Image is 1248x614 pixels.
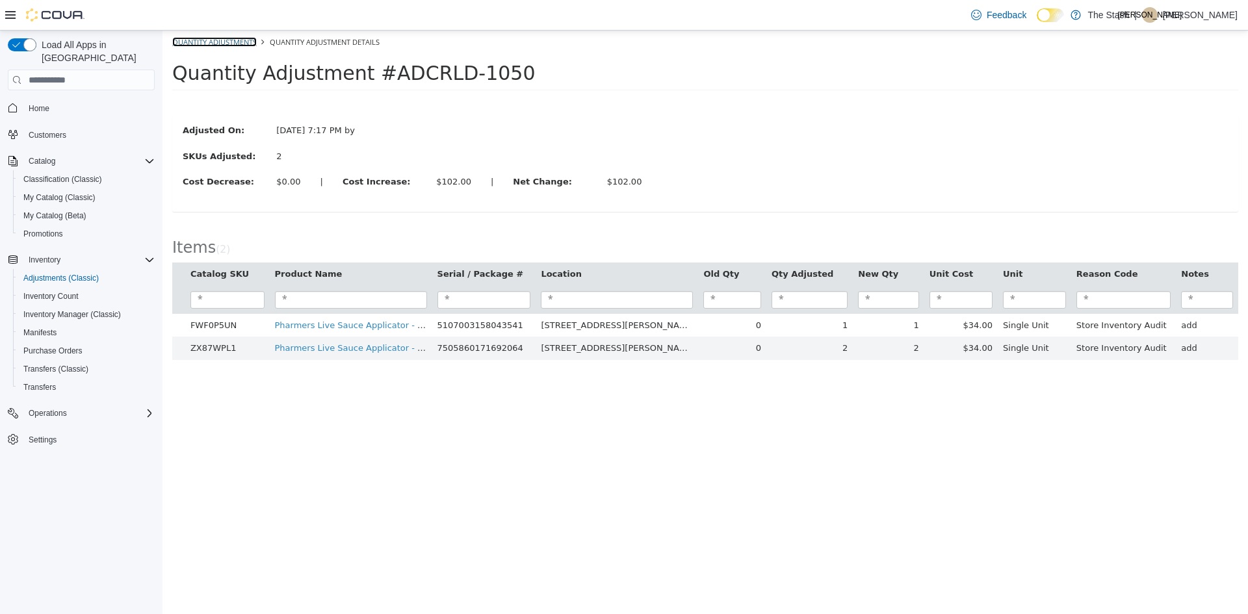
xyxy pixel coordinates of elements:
[112,313,330,322] a: Pharmers Live Sauce Applicator - Amnesia Haze 1G
[10,145,104,158] label: Cost Decrease:
[104,94,281,107] div: [DATE] 7:17 PM by
[29,156,55,166] span: Catalog
[18,270,155,286] span: Adjustments (Classic)
[13,342,160,360] button: Purchase Orders
[23,346,83,356] span: Purchase Orders
[23,291,79,301] span: Inventory Count
[1019,237,1048,250] button: Notes
[18,270,104,286] a: Adjustments (Classic)
[23,127,155,143] span: Customers
[23,174,102,185] span: Classification (Classic)
[1013,306,1076,329] td: add
[13,287,160,305] button: Inventory Count
[378,313,532,322] span: [STREET_ADDRESS][PERSON_NAME]
[840,237,863,250] button: Unit
[23,127,71,143] a: Customers
[3,251,160,269] button: Inventory
[13,269,160,287] button: Adjustments (Classic)
[28,237,89,250] button: Catalog SKU
[1037,22,1037,23] span: Dark Mode
[3,98,160,117] button: Home
[8,93,155,483] nav: Complex example
[341,145,434,158] label: Net Change:
[987,8,1026,21] span: Feedback
[604,306,690,329] td: 2
[23,99,155,116] span: Home
[762,283,835,307] td: $34.00
[909,283,1013,307] td: Store Inventory Audit
[536,306,604,329] td: 0
[1163,7,1238,23] p: [PERSON_NAME]
[23,252,66,268] button: Inventory
[23,405,72,421] button: Operations
[536,283,604,307] td: 0
[767,237,813,250] button: Unit Cost
[170,145,264,158] label: Cost Increase:
[13,305,160,324] button: Inventory Manager (Classic)
[57,213,64,225] span: 2
[23,229,63,239] span: Promotions
[23,211,86,221] span: My Catalog (Beta)
[23,273,99,283] span: Adjustments (Classic)
[274,145,309,158] div: $102.00
[10,120,104,133] label: SKUs Adjusted:
[10,94,104,107] label: Adjusted On:
[270,283,374,307] td: 5107003158043541
[3,152,160,170] button: Catalog
[18,361,155,377] span: Transfers (Classic)
[23,283,107,307] td: FWF0P5UN
[604,283,690,307] td: 1
[18,190,155,205] span: My Catalog (Classic)
[318,145,341,158] label: |
[13,188,160,207] button: My Catalog (Classic)
[23,382,56,392] span: Transfers
[18,343,155,359] span: Purchase Orders
[909,306,1013,329] td: Store Inventory Audit
[29,130,66,140] span: Customers
[23,431,155,448] span: Settings
[695,237,738,250] button: New Qty
[23,327,57,338] span: Manifests
[690,306,761,329] td: 2
[18,325,62,340] a: Manifests
[13,378,160,396] button: Transfers
[18,172,155,187] span: Classification (Classic)
[378,290,532,300] span: [STREET_ADDRESS][PERSON_NAME]
[1087,7,1129,23] p: The Stash
[29,435,57,445] span: Settings
[112,237,183,250] button: Product Name
[112,290,319,300] a: Pharmers Live Sauce Applicator - Purple Kush 1G
[18,307,155,322] span: Inventory Manager (Classic)
[23,306,107,329] td: ZX87WPL1
[18,288,84,304] a: Inventory Count
[23,192,96,203] span: My Catalog (Classic)
[18,379,155,395] span: Transfers
[23,364,88,374] span: Transfers (Classic)
[3,125,160,144] button: Customers
[18,307,126,322] a: Inventory Manager (Classic)
[29,255,60,265] span: Inventory
[914,237,978,250] button: Reason Code
[1142,7,1158,23] div: Jonathan Owyoung
[1013,283,1076,307] td: add
[18,190,101,205] a: My Catalog (Classic)
[13,225,160,243] button: Promotions
[275,237,364,250] button: Serial / Package #
[18,208,92,224] a: My Catalog (Beta)
[23,252,155,268] span: Inventory
[10,6,94,16] a: Quantity Adjustments
[18,379,61,395] a: Transfers
[966,2,1032,28] a: Feedback
[13,170,160,188] button: Classification (Classic)
[18,361,94,377] a: Transfers (Classic)
[23,153,60,169] button: Catalog
[541,237,579,250] button: Old Qty
[13,207,160,225] button: My Catalog (Beta)
[114,145,138,158] div: $0.00
[114,120,272,133] div: 2
[29,103,49,114] span: Home
[23,153,155,169] span: Catalog
[3,430,160,449] button: Settings
[18,226,155,242] span: Promotions
[29,408,67,418] span: Operations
